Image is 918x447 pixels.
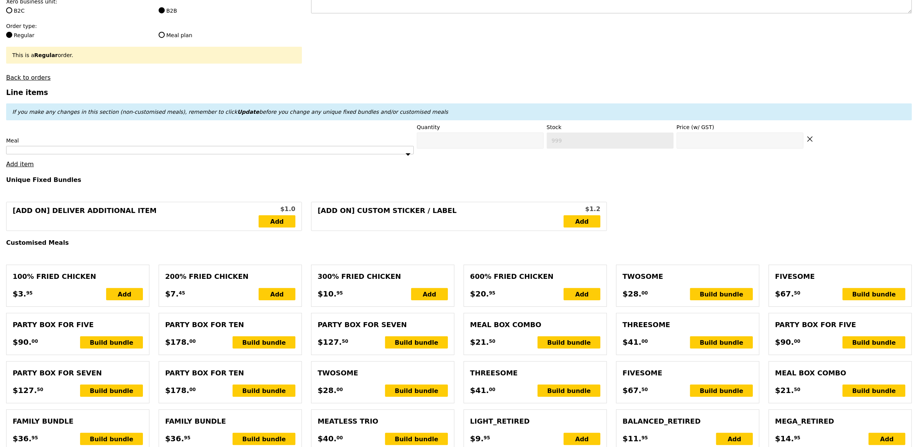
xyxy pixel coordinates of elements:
span: $21. [775,385,794,396]
span: $9. [470,433,484,444]
span: 50 [342,338,348,344]
span: 00 [336,386,343,393]
span: $11. [623,433,641,444]
a: Add [564,215,600,228]
span: 00 [336,435,343,441]
div: Party Box for Ten [165,319,295,330]
div: Build bundle [843,385,905,397]
input: B2C [6,7,12,13]
label: Price (w/ GST) [677,123,803,131]
a: Add [259,215,295,228]
div: 300% Fried Chicken [318,271,448,282]
span: 95 [489,290,495,296]
span: $3. [13,288,26,300]
div: Party Box for Five [775,319,905,330]
span: $178. [165,385,189,396]
div: Build bundle [80,385,143,397]
div: Meal Box Combo [775,368,905,378]
span: $90. [13,336,31,348]
span: $40. [318,433,336,444]
span: $10. [318,288,336,300]
div: This is a order. [12,51,296,59]
span: $20. [470,288,489,300]
a: Back to orders [6,74,51,81]
div: $1.2 [564,205,600,214]
span: 95 [31,435,38,441]
div: Build bundle [690,385,753,397]
span: $41. [623,336,641,348]
span: $127. [13,385,37,396]
div: Threesome [623,319,753,330]
span: $7. [165,288,179,300]
label: Order type: [6,22,302,30]
label: B2C [6,7,149,15]
div: [Add on] Deliver Additional Item [13,205,259,228]
h4: Customised Meals [6,239,912,246]
span: 95 [26,290,33,296]
div: Twosome [318,368,448,378]
em: If you make any changes in this section (non-customised meals), remember to click before you chan... [12,109,448,115]
span: $28. [623,288,641,300]
div: Build bundle [233,385,295,397]
h3: Line items [6,88,912,97]
span: 50 [37,386,43,393]
div: Build bundle [690,336,753,349]
div: Family Bundle [165,416,295,427]
div: Add [259,288,295,300]
span: 00 [489,386,495,393]
div: Party Box for Ten [165,368,295,378]
label: Stock [547,123,674,131]
span: $41. [470,385,489,396]
div: Meatless Trio [318,416,448,427]
div: [Add on] Custom Sticker / Label [318,205,564,228]
div: Family Bundle [13,416,143,427]
a: Add item [6,160,34,168]
div: Build bundle [233,336,295,349]
span: $14. [775,433,794,444]
div: Threesome [470,368,600,378]
div: Build bundle [80,336,143,349]
div: $1.0 [259,205,295,214]
div: Build bundle [385,336,448,349]
span: $28. [318,385,336,396]
span: $36. [165,433,184,444]
div: Add [716,433,753,445]
span: 50 [794,386,800,393]
span: 00 [189,386,196,393]
span: 50 [641,386,648,393]
div: Party Box for Seven [13,368,143,378]
label: Meal [6,137,414,144]
div: Twosome [623,271,753,282]
input: Meal plan [159,32,165,38]
label: B2B [159,7,302,15]
span: $36. [13,433,31,444]
span: $67. [623,385,641,396]
div: Party Box for Seven [318,319,448,330]
div: Party Box for Five [13,319,143,330]
div: Balanced_RETIRED [623,416,753,427]
span: $21. [470,336,489,348]
div: Add [869,433,905,445]
div: 200% Fried Chicken [165,271,295,282]
span: 95 [336,290,343,296]
span: 45 [179,290,185,296]
span: 50 [489,338,495,344]
div: Fivesome [775,271,905,282]
label: Meal plan [159,31,302,39]
span: 95 [484,435,490,441]
div: Add [411,288,448,300]
input: Regular [6,32,12,38]
div: Fivesome [623,368,753,378]
div: Build bundle [690,288,753,300]
div: Meal Box Combo [470,319,600,330]
div: Add [564,433,600,445]
span: $90. [775,336,794,348]
div: Build bundle [385,433,448,445]
span: 00 [31,338,38,344]
div: Build bundle [233,433,295,445]
div: Light_RETIRED [470,416,600,427]
div: Build bundle [538,385,600,397]
div: Build bundle [538,336,600,349]
input: B2B [159,7,165,13]
span: 95 [794,435,800,441]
